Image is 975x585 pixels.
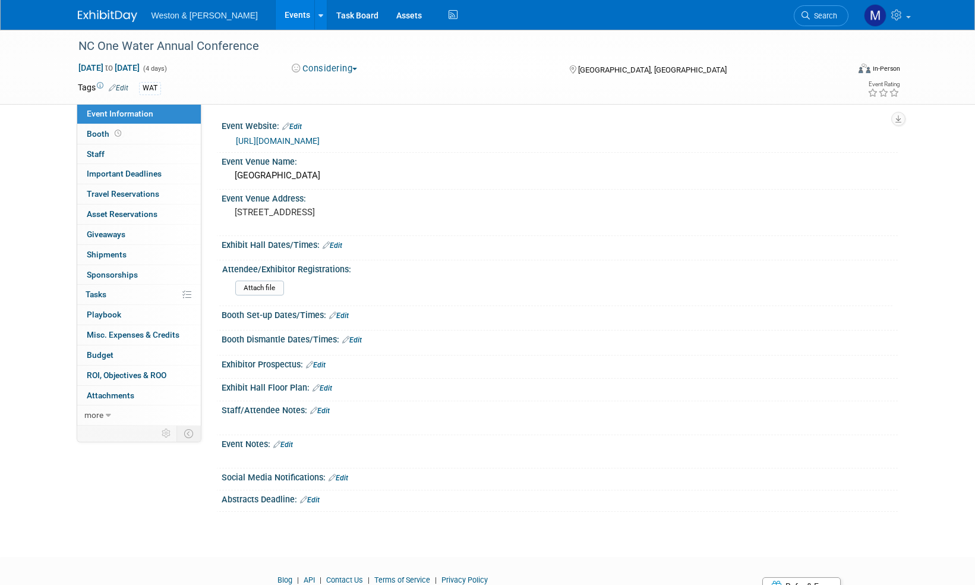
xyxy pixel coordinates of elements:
[78,81,128,95] td: Tags
[77,386,201,405] a: Attachments
[222,190,898,205] div: Event Venue Address:
[310,407,330,415] a: Edit
[810,11,837,20] span: Search
[77,225,201,244] a: Giveaways
[86,290,106,299] span: Tasks
[78,62,140,73] span: [DATE] [DATE]
[306,361,326,369] a: Edit
[282,122,302,131] a: Edit
[578,65,727,74] span: [GEOGRAPHIC_DATA], [GEOGRAPHIC_DATA]
[323,241,342,250] a: Edit
[222,236,898,251] div: Exhibit Hall Dates/Times:
[231,166,889,185] div: [GEOGRAPHIC_DATA]
[313,384,332,392] a: Edit
[87,109,153,118] span: Event Information
[300,496,320,504] a: Edit
[77,144,201,164] a: Staff
[87,209,157,219] span: Asset Reservations
[326,575,363,584] a: Contact Us
[235,207,490,218] pre: [STREET_ADDRESS]
[222,260,892,275] div: Attendee/Exhibitor Registrations:
[77,245,201,265] a: Shipments
[864,4,886,27] img: Mary Ann Trujillo
[77,205,201,224] a: Asset Reservations
[87,229,125,239] span: Giveaways
[222,356,898,371] div: Exhibitor Prospectus:
[78,10,137,22] img: ExhibitDay
[139,82,161,95] div: WAT
[77,366,201,385] a: ROI, Objectives & ROO
[103,63,115,73] span: to
[77,104,201,124] a: Event Information
[329,312,349,320] a: Edit
[87,129,124,139] span: Booth
[87,250,127,259] span: Shipments
[87,350,113,360] span: Budget
[222,331,898,346] div: Booth Dismantle Dates/Times:
[77,325,201,345] a: Misc. Expenses & Credits
[109,84,128,92] a: Edit
[329,474,348,482] a: Edit
[867,81,900,87] div: Event Rating
[317,575,324,584] span: |
[152,11,258,20] span: Weston & [PERSON_NAME]
[87,370,166,380] span: ROI, Objectives & ROO
[142,65,167,73] span: (4 days)
[74,36,831,57] div: NC One Water Annual Conference
[87,149,105,159] span: Staff
[236,136,320,146] a: [URL][DOMAIN_NAME]
[222,306,898,322] div: Booth Set-up Dates/Times:
[77,184,201,204] a: Travel Reservations
[222,401,898,417] div: Staff/Attendee Notes:
[859,64,870,73] img: Format-Inperson.png
[87,330,179,339] span: Misc. Expenses & Credits
[77,124,201,144] a: Booth
[273,441,293,449] a: Edit
[432,575,440,584] span: |
[342,336,362,344] a: Edit
[77,285,201,304] a: Tasks
[87,391,134,400] span: Attachments
[87,189,159,199] span: Travel Reservations
[778,62,901,80] div: Event Format
[77,305,201,325] a: Playbook
[176,426,201,441] td: Toggle Event Tabs
[222,379,898,394] div: Exhibit Hall Floor Plan:
[441,575,488,584] a: Privacy Policy
[277,575,292,584] a: Blog
[365,575,373,584] span: |
[304,575,315,584] a: API
[374,575,430,584] a: Terms of Service
[87,270,138,279] span: Sponsorships
[112,129,124,138] span: Booth not reserved yet
[222,468,898,484] div: Social Media Notifications:
[77,405,201,425] a: more
[77,265,201,285] a: Sponsorships
[87,310,121,319] span: Playbook
[222,490,898,506] div: Abstracts Deadline:
[77,345,201,365] a: Budget
[222,117,898,133] div: Event Website:
[794,5,848,26] a: Search
[84,410,103,420] span: more
[288,62,362,75] button: Considering
[222,435,898,451] div: Event Notes:
[156,426,177,441] td: Personalize Event Tab Strip
[294,575,302,584] span: |
[77,164,201,184] a: Important Deadlines
[87,169,162,178] span: Important Deadlines
[872,64,900,73] div: In-Person
[222,153,898,168] div: Event Venue Name:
